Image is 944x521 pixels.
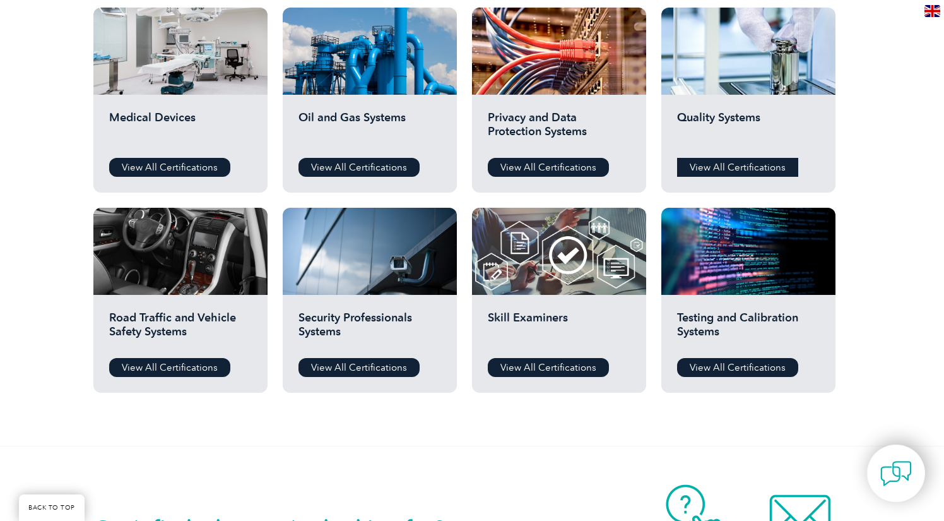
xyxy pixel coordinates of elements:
[298,358,420,377] a: View All Certifications
[19,494,85,521] a: BACK TO TOP
[298,158,420,177] a: View All Certifications
[298,311,441,349] h2: Security Professionals Systems
[677,311,820,349] h2: Testing and Calibration Systems
[677,158,798,177] a: View All Certifications
[298,111,441,148] h2: Oil and Gas Systems
[488,111,630,148] h2: Privacy and Data Protection Systems
[109,358,230,377] a: View All Certifications
[109,311,252,349] h2: Road Traffic and Vehicle Safety Systems
[924,5,940,17] img: en
[488,358,609,377] a: View All Certifications
[109,111,252,148] h2: Medical Devices
[488,158,609,177] a: View All Certifications
[488,311,630,349] h2: Skill Examiners
[109,158,230,177] a: View All Certifications
[677,111,820,148] h2: Quality Systems
[880,458,912,489] img: contact-chat.png
[677,358,798,377] a: View All Certifications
